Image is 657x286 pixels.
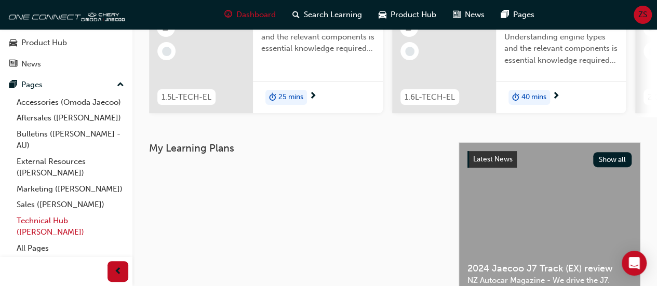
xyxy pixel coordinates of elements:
span: pages-icon [9,80,17,90]
span: Understanding engine types and the relevant components is essential knowledge required for Techni... [504,31,618,66]
div: Pages [21,79,43,91]
a: news-iconNews [445,4,493,25]
span: prev-icon [114,265,122,278]
a: car-iconProduct Hub [370,4,445,25]
span: ZS [638,9,647,21]
span: 25 mins [278,91,303,103]
span: guage-icon [224,8,232,21]
span: Understanding engine types and the relevant components is essential knowledge required for Servic... [261,19,374,55]
span: duration-icon [512,91,519,104]
a: pages-iconPages [493,4,543,25]
span: news-icon [453,8,461,21]
a: Bulletins ([PERSON_NAME] - AU) [12,126,128,154]
span: duration-icon [269,91,276,104]
button: Show all [593,152,632,167]
span: news-icon [9,60,17,69]
span: up-icon [117,78,124,92]
span: News [465,9,485,21]
span: Latest News [473,155,513,164]
a: Technical Hub ([PERSON_NAME]) [12,213,128,240]
a: All Pages [12,240,128,256]
span: learningRecordVerb_NONE-icon [162,47,171,56]
span: 2024 Jaecoo J7 Track (EX) review [467,263,632,275]
span: 40 mins [521,91,546,103]
a: Marketing ([PERSON_NAME]) [12,181,128,197]
h3: My Learning Plans [149,142,442,154]
a: News [4,55,128,74]
div: Product Hub [21,37,67,49]
span: Dashboard [236,9,276,21]
span: car-icon [9,38,17,48]
span: Product Hub [391,9,436,21]
span: search-icon [292,8,300,21]
img: oneconnect [5,4,125,25]
a: Sales ([PERSON_NAME]) [12,197,128,213]
span: car-icon [379,8,386,21]
span: next-icon [309,92,317,101]
span: next-icon [552,92,560,101]
span: 1.5L-TECH-EL [162,91,211,103]
button: Pages [4,75,128,94]
span: 1.6L-TECH-EL [405,91,455,103]
a: Product Hub [4,33,128,52]
a: Aftersales ([PERSON_NAME]) [12,110,128,126]
div: News [21,58,41,70]
button: ZS [634,6,652,24]
a: search-iconSearch Learning [284,4,370,25]
a: guage-iconDashboard [216,4,284,25]
span: Pages [513,9,534,21]
a: External Resources ([PERSON_NAME]) [12,154,128,181]
span: learningRecordVerb_NONE-icon [405,47,414,56]
span: pages-icon [501,8,509,21]
a: Latest NewsShow all [467,151,632,168]
a: Accessories (Omoda Jaecoo) [12,94,128,111]
div: Open Intercom Messenger [622,251,647,276]
span: Search Learning [304,9,362,21]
